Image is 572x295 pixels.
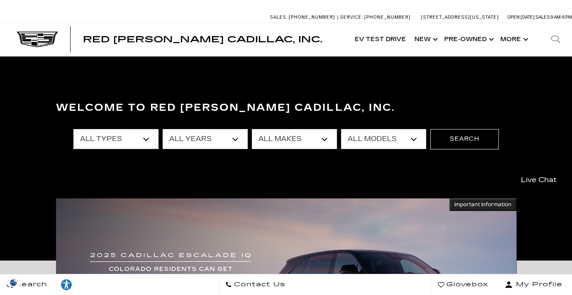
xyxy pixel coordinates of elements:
[252,129,337,149] select: Filter by make
[440,23,496,56] a: Pre-Owned
[507,15,535,20] span: Open [DATE]
[4,278,23,287] img: Opt-Out Icon
[73,129,158,149] select: Filter by type
[550,15,572,20] span: 9 AM-6 PM
[219,274,292,295] a: Contact Us
[83,35,322,44] a: Red [PERSON_NAME] Cadillac, Inc.
[517,175,561,185] span: Live Chat
[449,198,516,211] button: Important Information
[54,274,79,295] a: Explore your accessibility options
[83,34,322,44] span: Red [PERSON_NAME] Cadillac, Inc.
[431,274,495,295] a: Glovebox
[495,274,572,295] button: Open user profile menu
[4,278,23,287] section: Click to Open Cookie Consent Modal
[410,23,440,56] a: New
[340,15,363,20] span: Service:
[444,279,488,290] span: Glovebox
[496,23,531,56] button: More
[270,15,287,20] span: Sales:
[421,15,499,20] a: [STREET_ADDRESS][US_STATE]
[232,279,285,290] span: Contact Us
[270,15,337,20] a: Sales: [PHONE_NUMBER]
[364,15,411,20] span: [PHONE_NUMBER]
[56,100,516,116] h3: Welcome to Red [PERSON_NAME] Cadillac, Inc.
[351,23,410,56] a: EV Test Drive
[54,278,79,291] div: Explore your accessibility options
[512,170,566,190] a: Live Chat
[13,279,47,290] span: Search
[289,15,335,20] span: [PHONE_NUMBER]
[430,129,499,149] button: Search
[17,32,58,47] img: Cadillac Dark Logo with Cadillac White Text
[163,129,248,149] select: Filter by year
[513,279,562,290] span: My Profile
[535,15,550,20] span: Sales:
[454,201,511,208] span: Important Information
[337,15,413,20] a: Service: [PHONE_NUMBER]
[341,129,426,149] select: Filter by model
